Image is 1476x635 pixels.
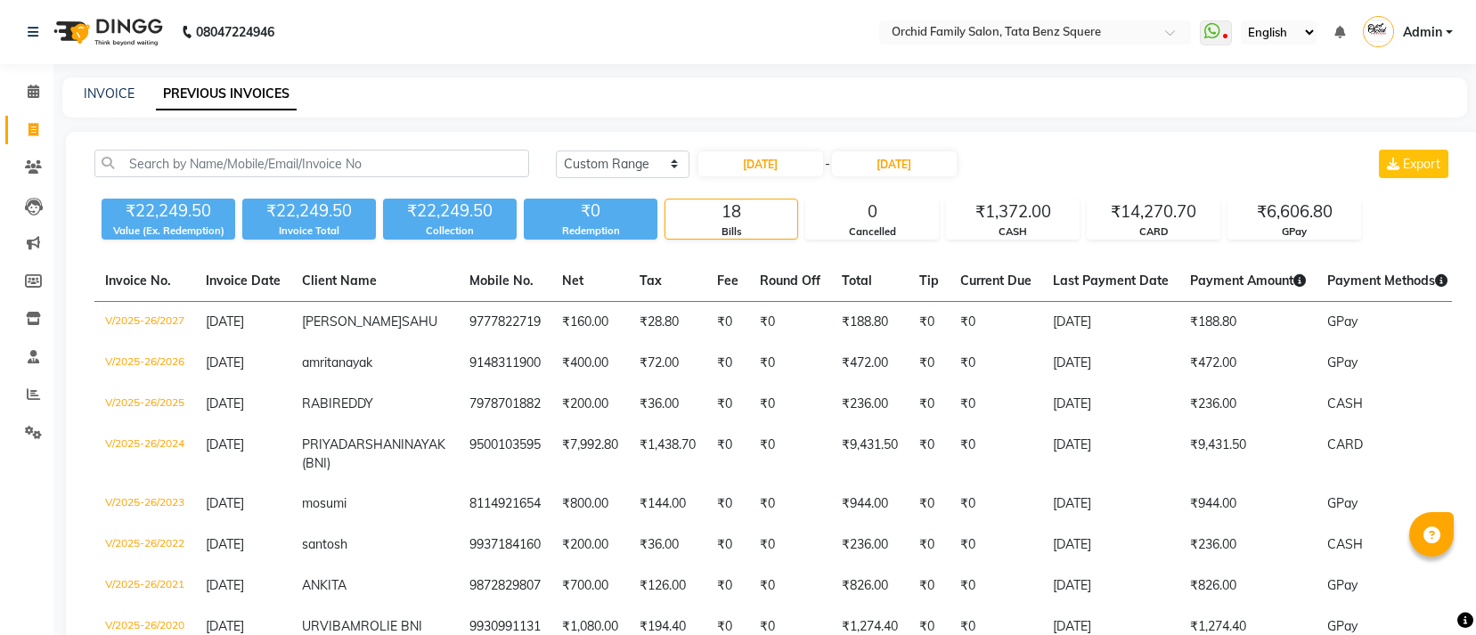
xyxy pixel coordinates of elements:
[831,384,909,425] td: ₹236.00
[842,273,872,289] span: Total
[1379,150,1448,178] button: Export
[1363,16,1394,47] img: Admin
[1327,273,1447,289] span: Payment Methods
[302,313,402,330] span: [PERSON_NAME]
[960,273,1032,289] span: Current Due
[629,525,706,566] td: ₹36.00
[749,484,831,525] td: ₹0
[919,273,939,289] span: Tip
[1042,484,1179,525] td: [DATE]
[459,343,551,384] td: 9148311900
[1327,313,1358,330] span: GPay
[1327,436,1363,452] span: CARD
[909,302,950,344] td: ₹0
[206,354,244,370] span: [DATE]
[950,343,1042,384] td: ₹0
[84,85,135,102] a: INVOICE
[698,151,823,176] input: Start Date
[1042,425,1179,484] td: [DATE]
[640,273,662,289] span: Tax
[706,484,749,525] td: ₹0
[749,425,831,484] td: ₹0
[629,484,706,525] td: ₹144.00
[1042,525,1179,566] td: [DATE]
[1042,566,1179,607] td: [DATE]
[156,78,297,110] a: PREVIOUS INVOICES
[196,7,274,57] b: 08047224946
[806,224,938,240] div: Cancelled
[551,525,629,566] td: ₹200.00
[1403,23,1442,42] span: Admin
[950,384,1042,425] td: ₹0
[206,313,244,330] span: [DATE]
[469,273,534,289] span: Mobile No.
[1403,156,1440,172] span: Export
[950,525,1042,566] td: ₹0
[706,343,749,384] td: ₹0
[242,199,376,224] div: ₹22,249.50
[242,224,376,239] div: Invoice Total
[950,302,1042,344] td: ₹0
[383,199,517,224] div: ₹22,249.50
[459,302,551,344] td: 9777822719
[94,566,195,607] td: V/2025-26/2021
[1042,384,1179,425] td: [DATE]
[1228,224,1360,240] div: GPay
[302,577,347,593] span: ANKITA
[1042,302,1179,344] td: [DATE]
[94,484,195,525] td: V/2025-26/2023
[749,566,831,607] td: ₹0
[551,343,629,384] td: ₹400.00
[45,7,167,57] img: logo
[332,395,373,411] span: REDDY
[383,224,517,239] div: Collection
[1401,564,1458,617] iframe: chat widget
[94,343,195,384] td: V/2025-26/2026
[459,425,551,484] td: 9500103595
[551,384,629,425] td: ₹200.00
[302,273,377,289] span: Client Name
[206,273,281,289] span: Invoice Date
[524,224,657,239] div: Redemption
[706,425,749,484] td: ₹0
[717,273,738,289] span: Fee
[831,302,909,344] td: ₹188.80
[706,525,749,566] td: ₹0
[102,199,235,224] div: ₹22,249.50
[94,302,195,344] td: V/2025-26/2027
[105,273,171,289] span: Invoice No.
[749,384,831,425] td: ₹0
[94,525,195,566] td: V/2025-26/2022
[206,618,244,634] span: [DATE]
[909,484,950,525] td: ₹0
[206,536,244,552] span: [DATE]
[665,199,797,224] div: 18
[1179,484,1317,525] td: ₹944.00
[332,618,422,634] span: BAMROLIE BNI
[760,273,820,289] span: Round Off
[459,484,551,525] td: 8114921654
[459,566,551,607] td: 9872829807
[1228,199,1360,224] div: ₹6,606.80
[302,536,347,552] span: santosh
[206,436,244,452] span: [DATE]
[1190,273,1306,289] span: Payment Amount
[825,155,830,174] span: -
[1327,354,1358,370] span: GPay
[1179,384,1317,425] td: ₹236.00
[1179,525,1317,566] td: ₹236.00
[459,384,551,425] td: 7978701882
[302,495,347,511] span: mosumi
[94,384,195,425] td: V/2025-26/2025
[629,425,706,484] td: ₹1,438.70
[629,343,706,384] td: ₹72.00
[102,224,235,239] div: Value (Ex. Redemption)
[749,302,831,344] td: ₹0
[950,566,1042,607] td: ₹0
[909,425,950,484] td: ₹0
[94,150,529,177] input: Search by Name/Mobile/Email/Invoice No
[94,425,195,484] td: V/2025-26/2024
[1179,425,1317,484] td: ₹9,431.50
[909,566,950,607] td: ₹0
[947,224,1079,240] div: CASH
